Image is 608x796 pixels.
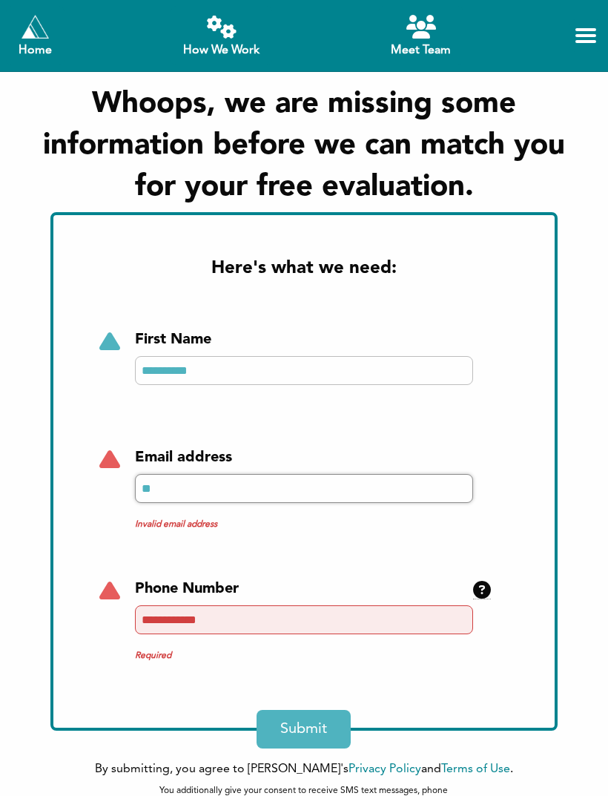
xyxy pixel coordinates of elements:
div: First Name [135,329,473,350]
span: Required [135,649,473,662]
div: Email address [135,447,473,468]
div: Phone Number [135,579,473,599]
h2: Here's what we need: [101,257,506,282]
span: Invalid email address [135,518,473,531]
h1: Whoops, we are missing some information before we can match you for your free evaluation. [24,84,584,208]
a: Terms of Use [441,763,510,775]
a: Home [6,6,65,65]
a: How We Work [171,6,272,65]
a: Meet Team [378,6,463,65]
a: Privacy Policy [348,763,421,775]
button: Submit [257,710,351,749]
